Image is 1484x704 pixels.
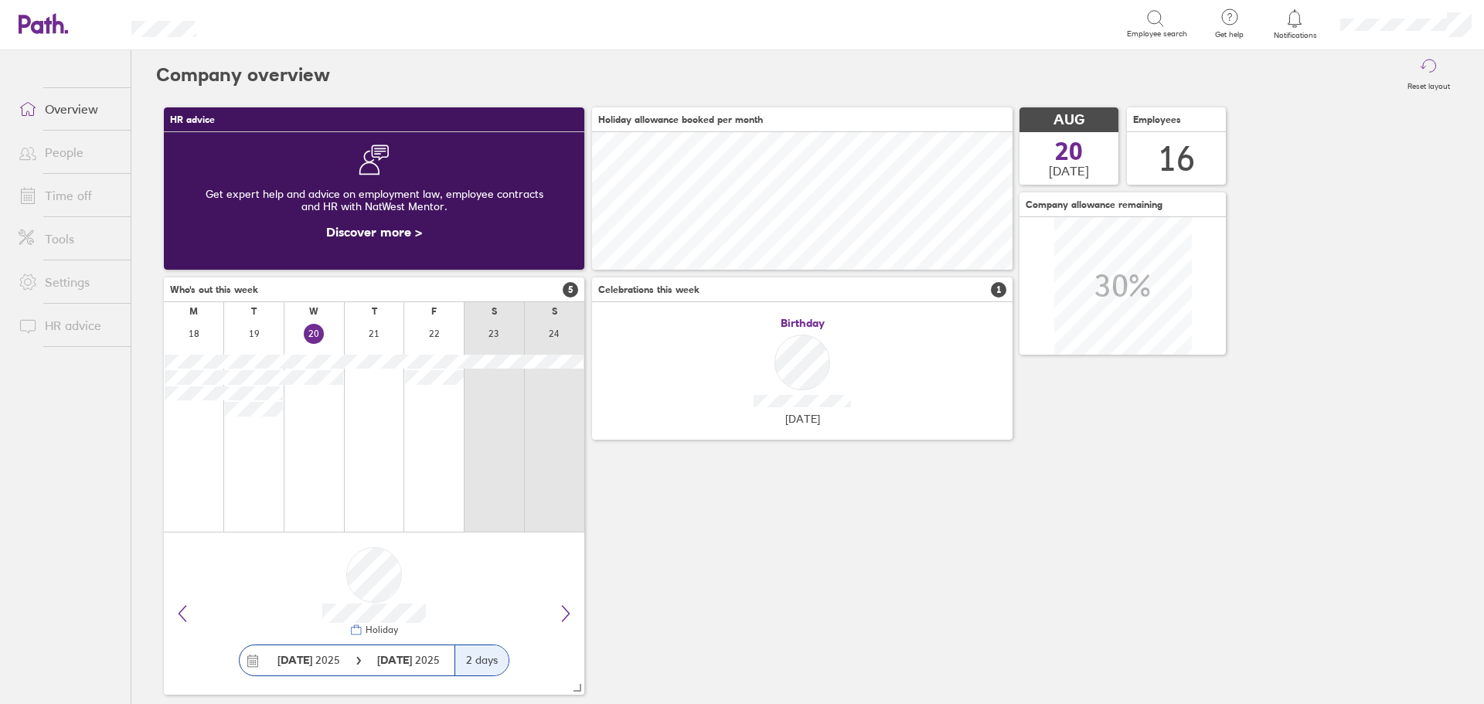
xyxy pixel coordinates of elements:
div: T [372,306,377,317]
div: W [309,306,318,317]
span: Celebrations this week [598,284,699,295]
a: HR advice [6,310,131,341]
span: Employees [1133,114,1181,125]
strong: [DATE] [377,653,415,667]
span: 2025 [377,654,440,666]
span: Holiday allowance booked per month [598,114,763,125]
span: 5 [563,282,578,298]
a: Time off [6,180,131,211]
div: Holiday [362,624,398,635]
span: Who's out this week [170,284,258,295]
span: 20 [1055,139,1083,164]
span: 2025 [277,654,340,666]
span: 1 [991,282,1006,298]
div: S [492,306,497,317]
span: Get help [1204,30,1254,39]
label: Reset layout [1398,77,1459,91]
a: People [6,137,131,168]
span: [DATE] [1049,164,1089,178]
div: F [431,306,437,317]
strong: [DATE] [277,653,312,667]
div: 16 [1158,139,1195,179]
h2: Company overview [156,50,330,100]
div: S [552,306,557,317]
span: [DATE] [785,413,820,425]
span: Birthday [781,317,825,329]
a: Tools [6,223,131,254]
a: Settings [6,267,131,298]
div: M [189,306,198,317]
span: AUG [1053,112,1084,128]
div: 2 days [454,645,509,675]
span: Notifications [1270,31,1320,40]
span: Company allowance remaining [1026,199,1162,210]
span: HR advice [170,114,215,125]
span: Employee search [1127,29,1187,39]
div: Search [238,16,277,30]
div: T [251,306,257,317]
div: Get expert help and advice on employment law, employee contracts and HR with NatWest Mentor. [176,175,572,225]
a: Overview [6,94,131,124]
a: Notifications [1270,8,1320,40]
button: Reset layout [1398,50,1459,100]
a: Discover more > [326,224,422,240]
